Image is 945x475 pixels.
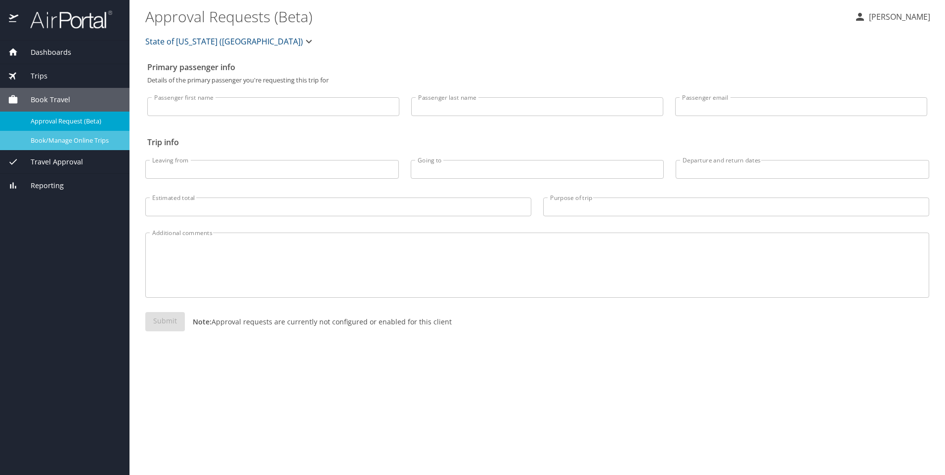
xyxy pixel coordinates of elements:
[145,35,303,48] span: State of [US_STATE] ([GEOGRAPHIC_DATA])
[193,317,212,326] strong: Note:
[18,47,71,58] span: Dashboards
[18,71,47,81] span: Trips
[147,77,927,83] p: Details of the primary passenger you're requesting this trip for
[866,11,930,23] p: [PERSON_NAME]
[18,94,70,105] span: Book Travel
[850,8,934,26] button: [PERSON_NAME]
[9,10,19,29] img: icon-airportal.png
[141,32,319,51] button: State of [US_STATE] ([GEOGRAPHIC_DATA])
[185,317,452,327] p: Approval requests are currently not configured or enabled for this client
[31,136,118,145] span: Book/Manage Online Trips
[18,157,83,167] span: Travel Approval
[31,117,118,126] span: Approval Request (Beta)
[145,1,846,32] h1: Approval Requests (Beta)
[19,10,112,29] img: airportal-logo.png
[18,180,64,191] span: Reporting
[147,59,927,75] h2: Primary passenger info
[147,134,927,150] h2: Trip info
